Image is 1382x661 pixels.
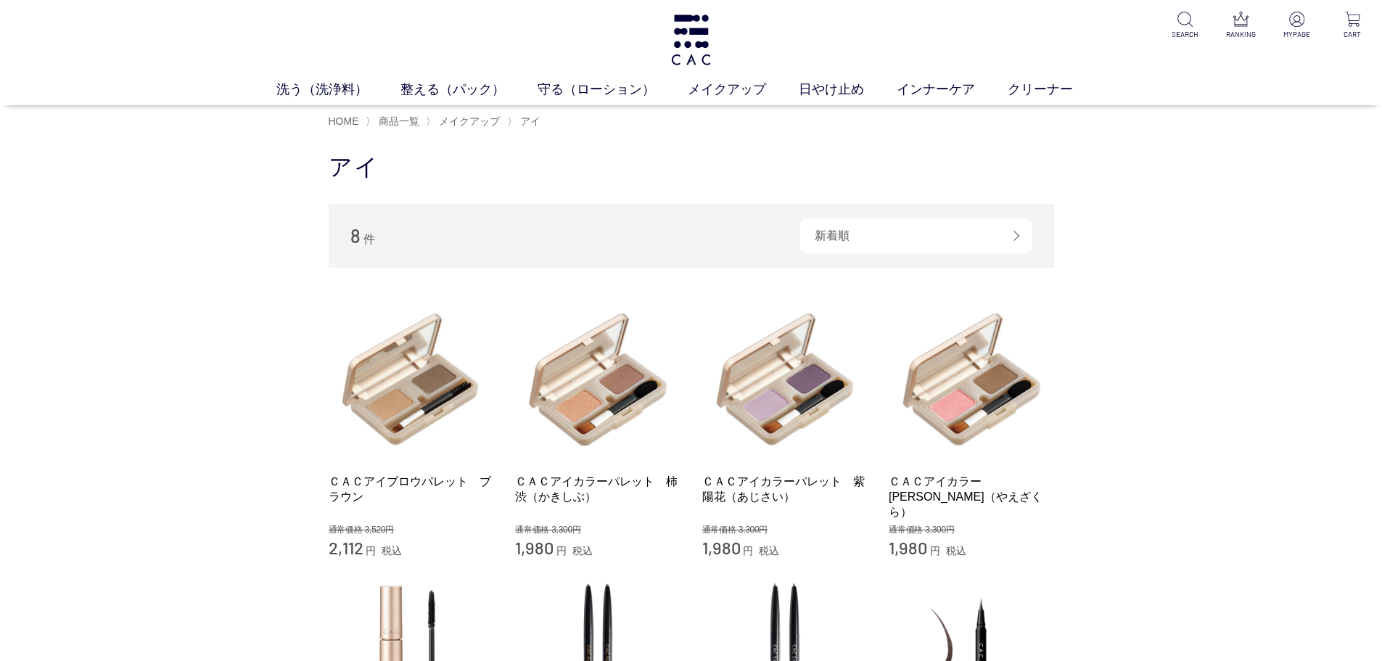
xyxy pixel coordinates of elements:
[572,545,593,557] span: 税込
[889,297,1054,462] img: ＣＡＣアイカラーパレット 八重桜（やえざくら）
[930,545,940,557] span: 円
[276,80,400,99] a: 洗う（洗浄料）
[889,525,1054,536] div: 通常価格 3,300円
[889,537,927,558] span: 1,980
[702,297,868,462] img: ＣＡＣアイカラーパレット 紫陽花（あじさい）
[520,115,540,127] span: アイ
[556,545,567,557] span: 円
[329,152,1054,183] h1: アイ
[1167,29,1203,40] p: SEARCH
[329,474,494,505] a: ＣＡＣアイブロウパレット ブラウン
[329,115,359,127] a: HOME
[799,80,897,99] a: 日やけ止め
[1335,29,1370,40] p: CART
[702,474,868,505] a: ＣＡＣアイカラーパレット 紫陽花（あじさい）
[329,525,494,536] div: 通常価格 3,520円
[515,525,680,536] div: 通常価格 3,300円
[329,297,494,462] img: ＣＡＣアイブロウパレット ブラウン
[1008,80,1106,99] a: クリーナー
[400,80,538,99] a: 整える（パック）
[507,115,544,128] li: 〉
[889,474,1054,520] a: ＣＡＣアイカラー[PERSON_NAME]（やえざくら）
[743,545,753,557] span: 円
[1223,12,1259,40] a: RANKING
[517,115,540,127] a: アイ
[515,474,680,505] a: ＣＡＣアイカラーパレット 柿渋（かきしぶ）
[669,15,713,65] img: logo
[759,545,779,557] span: 税込
[702,525,868,536] div: 通常価格 3,300円
[1223,29,1259,40] p: RANKING
[329,537,363,558] span: 2,112
[538,80,688,99] a: 守る（ローション）
[426,115,503,128] li: 〉
[1335,12,1370,40] a: CART
[688,80,799,99] a: メイクアップ
[436,115,500,127] a: メイクアップ
[366,545,376,557] span: 円
[376,115,419,127] a: 商品一覧
[1167,12,1203,40] a: SEARCH
[515,297,680,462] img: ＣＡＣアイカラーパレット 柿渋（かきしぶ）
[1279,12,1315,40] a: MYPAGE
[800,218,1032,253] div: 新着順
[1279,29,1315,40] p: MYPAGE
[379,115,419,127] span: 商品一覧
[946,545,966,557] span: 税込
[515,537,554,558] span: 1,980
[897,80,1008,99] a: インナーケア
[702,537,741,558] span: 1,980
[350,224,361,247] span: 8
[366,115,423,128] li: 〉
[439,115,500,127] span: メイクアップ
[363,233,375,245] span: 件
[382,545,402,557] span: 税込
